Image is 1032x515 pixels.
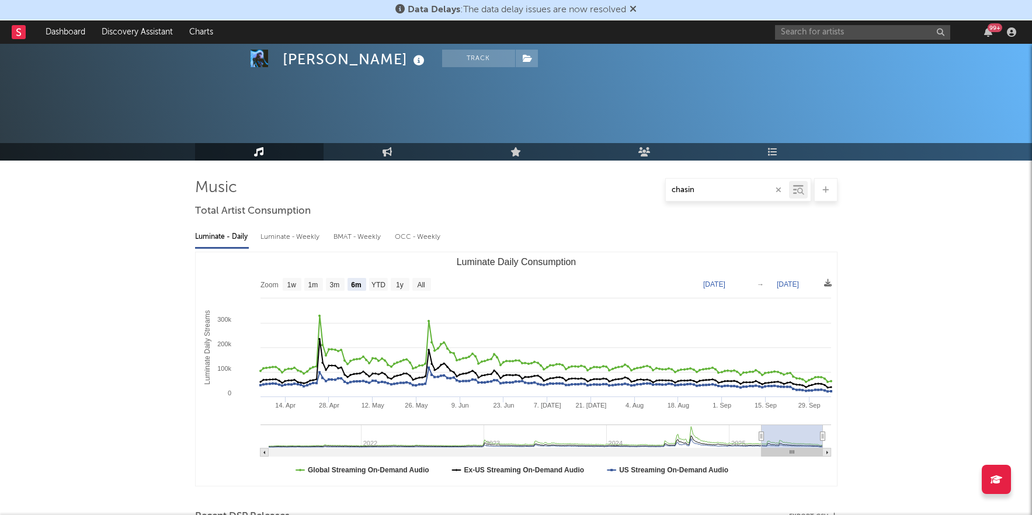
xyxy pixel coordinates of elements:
text: 18. Aug [667,402,689,409]
span: Total Artist Consumption [195,204,311,218]
text: 12. May [361,402,384,409]
text: 1w [287,281,296,289]
text: 1y [396,281,404,289]
div: [PERSON_NAME] [283,50,428,69]
button: 99+ [984,27,992,37]
div: Luminate - Weekly [260,227,322,247]
text: 23. Jun [493,402,514,409]
a: Dashboard [37,20,93,44]
text: 1. Sep [713,402,731,409]
a: Charts [181,20,221,44]
text: US Streaming On-Demand Audio [619,466,728,474]
text: 28. Apr [319,402,339,409]
div: OCC - Weekly [395,227,442,247]
text: 21. [DATE] [575,402,606,409]
text: 300k [217,316,231,323]
text: → [757,280,764,288]
input: Search by song name or URL [666,186,789,195]
text: 14. Apr [275,402,296,409]
span: Data Delays [408,5,460,15]
div: Luminate - Daily [195,227,249,247]
text: 4. Aug [626,402,644,409]
text: All [417,281,425,289]
span: Dismiss [630,5,637,15]
text: 15. Sep [754,402,776,409]
text: 29. Sep [798,402,820,409]
text: Zoom [260,281,279,289]
text: YTD [371,281,385,289]
a: Discovery Assistant [93,20,181,44]
text: [DATE] [703,280,725,288]
text: Luminate Daily Consumption [456,257,576,267]
div: BMAT - Weekly [333,227,383,247]
text: 9. Jun [451,402,468,409]
text: 26. May [405,402,428,409]
text: 100k [217,365,231,372]
text: [DATE] [777,280,799,288]
text: 0 [227,389,231,396]
text: 1m [308,281,318,289]
text: 6m [351,281,361,289]
text: Global Streaming On-Demand Audio [308,466,429,474]
div: 99 + [988,23,1002,32]
text: 7. [DATE] [533,402,561,409]
button: Track [442,50,515,67]
text: 200k [217,340,231,347]
text: 3m [329,281,339,289]
span: : The data delay issues are now resolved [408,5,626,15]
input: Search for artists [775,25,950,40]
text: Luminate Daily Streams [203,310,211,384]
svg: Luminate Daily Consumption [196,252,837,486]
text: Ex-US Streaming On-Demand Audio [464,466,584,474]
